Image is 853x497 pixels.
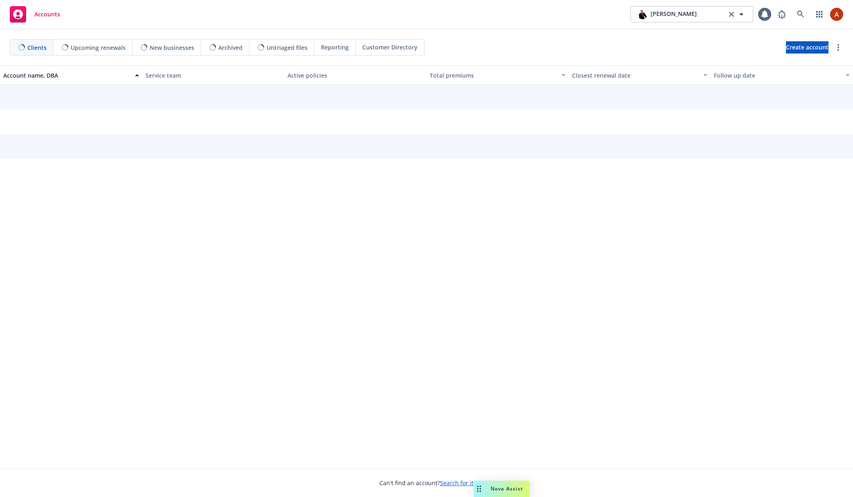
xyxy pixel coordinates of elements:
[727,9,736,19] a: clear selection
[284,65,426,85] button: Active policies
[218,43,242,52] span: Archived
[142,65,285,85] button: Service team
[146,71,281,80] div: Service team
[321,43,349,51] span: Reporting
[572,71,699,80] div: Closest renewal date
[631,6,753,22] button: photo[PERSON_NAME]clear selection
[792,6,809,22] a: Search
[714,71,841,80] div: Follow up date
[34,11,60,18] span: Accounts
[786,41,828,54] a: Create account
[830,8,843,21] img: photo
[440,479,474,487] a: Search for it
[27,43,47,52] span: Clients
[711,65,853,85] button: Follow up date
[474,481,530,497] button: Nova Assist
[833,43,843,52] a: more
[811,6,828,22] a: Switch app
[426,65,569,85] button: Total premiums
[267,43,308,52] span: Untriaged files
[379,479,474,487] span: Can't find an account?
[569,65,711,85] button: Closest renewal date
[150,43,194,52] span: New businesses
[786,40,828,55] span: Create account
[774,6,790,22] a: Report a Bug
[71,43,126,52] span: Upcoming renewals
[430,71,557,80] div: Total premiums
[474,481,484,497] div: Drag to move
[7,3,63,26] a: Accounts
[651,9,697,19] span: [PERSON_NAME]
[287,71,423,80] div: Active policies
[491,485,523,492] span: Nova Assist
[362,43,418,51] span: Customer Directory
[638,9,647,19] img: photo
[3,71,130,80] div: Account name, DBA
